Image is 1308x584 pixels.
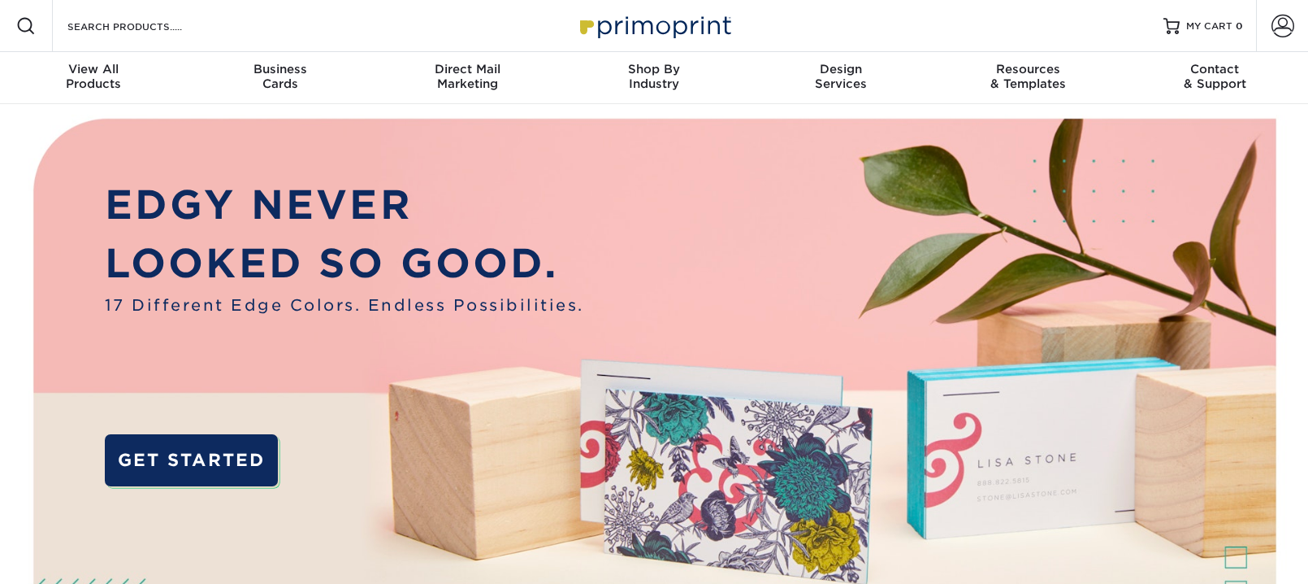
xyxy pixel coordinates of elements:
span: Business [187,62,374,76]
span: Resources [934,62,1121,76]
a: GET STARTED [105,434,278,486]
p: EDGY NEVER [105,176,584,234]
span: Direct Mail [374,62,561,76]
span: Design [747,62,934,76]
span: MY CART [1186,20,1232,33]
div: & Templates [934,62,1121,91]
div: Industry [561,62,747,91]
a: Resources& Templates [934,52,1121,104]
span: Shop By [561,62,747,76]
div: Services [747,62,934,91]
a: DesignServices [747,52,934,104]
a: Direct MailMarketing [374,52,561,104]
span: 17 Different Edge Colors. Endless Possibilities. [105,294,584,317]
div: Cards [187,62,374,91]
a: BusinessCards [187,52,374,104]
input: SEARCH PRODUCTS..... [66,16,224,36]
span: Contact [1121,62,1308,76]
a: Shop ByIndustry [561,52,747,104]
span: 0 [1236,20,1243,32]
a: Contact& Support [1121,52,1308,104]
div: & Support [1121,62,1308,91]
div: Marketing [374,62,561,91]
img: Primoprint [573,8,735,43]
p: LOOKED SO GOOD. [105,234,584,293]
